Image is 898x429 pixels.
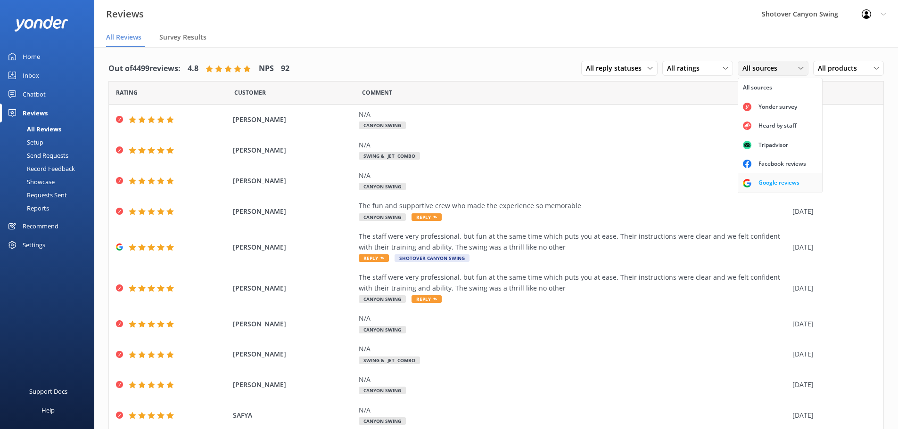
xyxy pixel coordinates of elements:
[116,88,138,97] span: Date
[667,63,705,73] span: All ratings
[751,121,804,130] div: Heard by staff
[743,83,772,92] div: All sources
[6,136,43,149] div: Setup
[792,206,872,217] div: [DATE]
[359,213,406,221] span: Canyon Swing
[23,66,39,85] div: Inbox
[792,349,872,359] div: [DATE]
[23,47,40,66] div: Home
[6,149,68,162] div: Send Requests
[751,178,807,187] div: Google reviews
[359,272,788,293] div: The staff were very professional, but fun at the same time which puts you at ease. Their instruct...
[6,175,55,188] div: Showcase
[159,32,206,42] span: Survey Results
[29,382,67,401] div: Support Docs
[23,104,48,122] div: Reviews
[6,149,94,162] a: Send Requests
[6,188,67,202] div: Requests Sent
[6,162,75,175] div: Record Feedback
[233,319,354,329] span: [PERSON_NAME]
[359,201,788,211] div: The fun and supportive crew who made the experience so memorable
[792,410,872,421] div: [DATE]
[106,7,144,22] h3: Reviews
[359,109,788,120] div: N/A
[106,32,141,42] span: All Reviews
[359,183,406,190] span: Canyon Swing
[23,85,46,104] div: Chatbot
[233,410,354,421] span: SAFYA
[792,145,872,155] div: [DATE]
[23,217,58,235] div: Recommend
[751,102,804,112] div: Yonder survey
[751,140,795,150] div: Tripadvisor
[742,63,783,73] span: All sources
[412,295,442,303] span: Reply
[6,122,94,136] a: All Reviews
[233,114,354,125] span: [PERSON_NAME]
[6,162,94,175] a: Record Feedback
[6,136,94,149] a: Setup
[359,313,788,324] div: N/A
[792,380,872,390] div: [DATE]
[359,356,420,364] span: Swing & Jet Combo
[14,16,68,32] img: yonder-white-logo.png
[586,63,647,73] span: All reply statuses
[6,122,61,136] div: All Reviews
[792,319,872,329] div: [DATE]
[281,63,289,75] h4: 92
[108,63,181,75] h4: Out of 4499 reviews:
[359,374,788,385] div: N/A
[359,417,406,425] span: Canyon Swing
[792,114,872,125] div: [DATE]
[6,175,94,188] a: Showcase
[233,206,354,217] span: [PERSON_NAME]
[359,344,788,354] div: N/A
[233,380,354,390] span: [PERSON_NAME]
[818,63,863,73] span: All products
[359,231,788,252] div: The staff were very professional, but fun at the same time which puts you at ease. Their instruct...
[233,283,354,293] span: [PERSON_NAME]
[259,63,274,75] h4: NPS
[359,152,420,160] span: Swing & Jet Combo
[792,176,872,186] div: [DATE]
[412,213,442,221] span: Reply
[359,170,788,181] div: N/A
[792,283,872,293] div: [DATE]
[359,295,406,303] span: Canyon Swing
[6,188,94,202] a: Requests Sent
[359,405,788,415] div: N/A
[359,140,788,150] div: N/A
[359,254,389,262] span: Reply
[188,63,198,75] h4: 4.8
[233,176,354,186] span: [PERSON_NAME]
[233,242,354,252] span: [PERSON_NAME]
[395,254,470,262] span: Shotover Canyon Swing
[41,401,55,420] div: Help
[234,88,266,97] span: Date
[233,349,354,359] span: [PERSON_NAME]
[23,235,45,254] div: Settings
[359,121,406,129] span: Canyon Swing
[792,242,872,252] div: [DATE]
[359,387,406,394] span: Canyon Swing
[6,202,94,215] a: Reports
[233,145,354,155] span: [PERSON_NAME]
[362,88,392,97] span: Question
[6,202,49,215] div: Reports
[359,326,406,333] span: Canyon Swing
[751,159,813,169] div: Facebook reviews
